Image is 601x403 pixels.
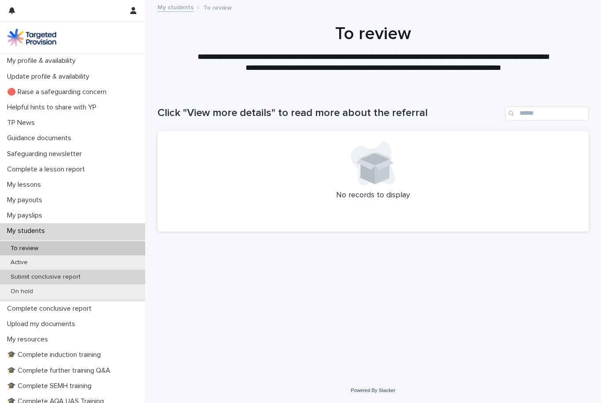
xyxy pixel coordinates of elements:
[4,119,42,127] p: TP News
[4,273,88,281] p: Submit conclusive report
[4,305,99,313] p: Complete conclusive report
[168,191,578,200] p: No records to display
[4,165,92,174] p: Complete a lesson report
[4,382,99,390] p: 🎓 Complete SEMH training
[4,57,83,65] p: My profile & availability
[4,367,117,375] p: 🎓 Complete further training Q&A
[4,73,96,81] p: Update profile & availability
[4,134,78,142] p: Guidance documents
[4,181,48,189] p: My lessons
[158,107,502,120] h1: Click "View more details" to read more about the referral
[505,106,589,120] input: Search
[4,351,108,359] p: 🎓 Complete induction training
[203,2,232,12] p: To review
[4,288,40,295] p: On hold
[7,29,56,46] img: M5nRWzHhSzIhMunXDL62
[351,388,395,393] a: Powered By Stacker
[4,150,89,158] p: Safeguarding newsletter
[4,88,114,96] p: 🔴 Raise a safeguarding concern
[4,211,49,220] p: My payslips
[4,320,82,328] p: Upload my documents
[4,259,35,266] p: Active
[4,245,45,252] p: To review
[4,196,49,204] p: My payouts
[4,227,52,235] p: My students
[158,23,589,44] h1: To review
[158,2,194,12] a: My students
[4,103,103,112] p: Helpful hints to share with YP
[4,335,55,344] p: My resources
